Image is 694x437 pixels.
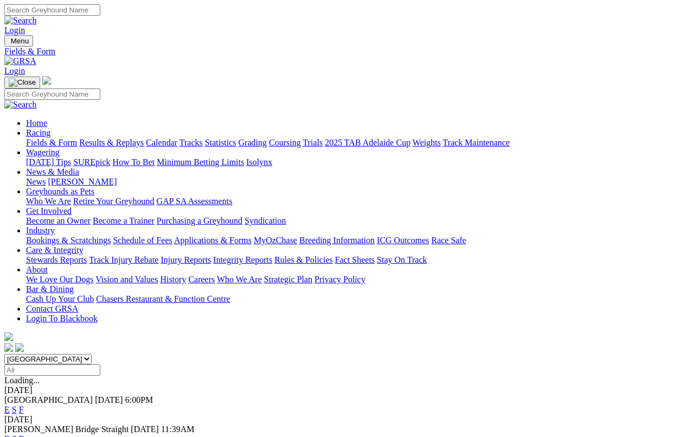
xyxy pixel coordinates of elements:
[4,77,40,88] button: Toggle navigation
[213,255,272,264] a: Integrity Reports
[4,376,40,385] span: Loading...
[274,255,333,264] a: Rules & Policies
[4,88,100,100] input: Search
[245,216,286,225] a: Syndication
[160,275,186,284] a: History
[26,138,690,148] div: Racing
[26,236,111,245] a: Bookings & Scratchings
[188,275,215,284] a: Careers
[73,197,155,206] a: Retire Your Greyhound
[157,197,233,206] a: GAP SA Assessments
[160,255,211,264] a: Injury Reports
[4,26,25,35] a: Login
[113,157,155,167] a: How To Bet
[335,255,375,264] a: Fact Sheets
[26,118,47,128] a: Home
[217,275,262,284] a: Who We Are
[131,425,159,434] span: [DATE]
[431,236,466,245] a: Race Safe
[179,138,203,147] a: Tracks
[4,343,13,352] img: facebook.svg
[4,4,100,16] input: Search
[11,37,29,45] span: Menu
[239,138,267,147] a: Grading
[4,332,13,341] img: logo-grsa-white.png
[303,138,323,147] a: Trials
[89,255,158,264] a: Track Injury Rebate
[26,206,72,216] a: Get Involved
[26,314,98,323] a: Login To Blackbook
[205,138,236,147] a: Statistics
[26,128,50,137] a: Racing
[26,187,94,196] a: Greyhounds as Pets
[26,157,71,167] a: [DATE] Tips
[264,275,312,284] a: Strategic Plan
[26,245,83,255] a: Care & Integrity
[325,138,410,147] a: 2025 TAB Adelaide Cup
[26,197,71,206] a: Who We Are
[157,216,242,225] a: Purchasing a Greyhound
[26,275,93,284] a: We Love Our Dogs
[26,216,690,226] div: Get Involved
[19,405,24,414] a: F
[26,294,690,304] div: Bar & Dining
[157,157,244,167] a: Minimum Betting Limits
[4,415,690,425] div: [DATE]
[26,236,690,245] div: Industry
[26,177,690,187] div: News & Media
[377,236,429,245] a: ICG Outcomes
[299,236,375,245] a: Breeding Information
[4,16,37,26] img: Search
[48,177,117,186] a: [PERSON_NAME]
[4,47,690,56] a: Fields & Form
[26,255,87,264] a: Stewards Reports
[314,275,365,284] a: Privacy Policy
[26,197,690,206] div: Greyhounds as Pets
[4,35,33,47] button: Toggle navigation
[42,76,51,85] img: logo-grsa-white.png
[96,294,230,303] a: Chasers Restaurant & Function Centre
[161,425,195,434] span: 11:39AM
[26,284,74,294] a: Bar & Dining
[26,177,46,186] a: News
[26,216,91,225] a: Become an Owner
[4,425,128,434] span: [PERSON_NAME] Bridge Straight
[26,275,690,284] div: About
[4,100,37,110] img: Search
[73,157,110,167] a: SUREpick
[246,157,272,167] a: Isolynx
[95,275,158,284] a: Vision and Values
[443,138,510,147] a: Track Maintenance
[269,138,301,147] a: Coursing
[413,138,441,147] a: Weights
[4,66,25,75] a: Login
[12,405,17,414] a: S
[4,56,36,66] img: GRSA
[26,167,79,176] a: News & Media
[26,265,48,274] a: About
[93,216,155,225] a: Become a Trainer
[26,148,60,157] a: Wagering
[4,385,690,395] div: [DATE]
[4,405,10,414] a: E
[26,157,690,167] div: Wagering
[377,255,427,264] a: Stay On Track
[26,255,690,265] div: Care & Integrity
[26,304,78,313] a: Contact GRSA
[26,294,94,303] a: Cash Up Your Club
[113,236,172,245] a: Schedule of Fees
[26,226,55,235] a: Industry
[9,78,36,87] img: Close
[26,138,77,147] a: Fields & Form
[174,236,252,245] a: Applications & Forms
[125,395,153,404] span: 6:00PM
[146,138,177,147] a: Calendar
[4,395,93,404] span: [GEOGRAPHIC_DATA]
[79,138,144,147] a: Results & Replays
[95,395,123,404] span: [DATE]
[4,364,100,376] input: Select date
[15,343,24,352] img: twitter.svg
[254,236,297,245] a: MyOzChase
